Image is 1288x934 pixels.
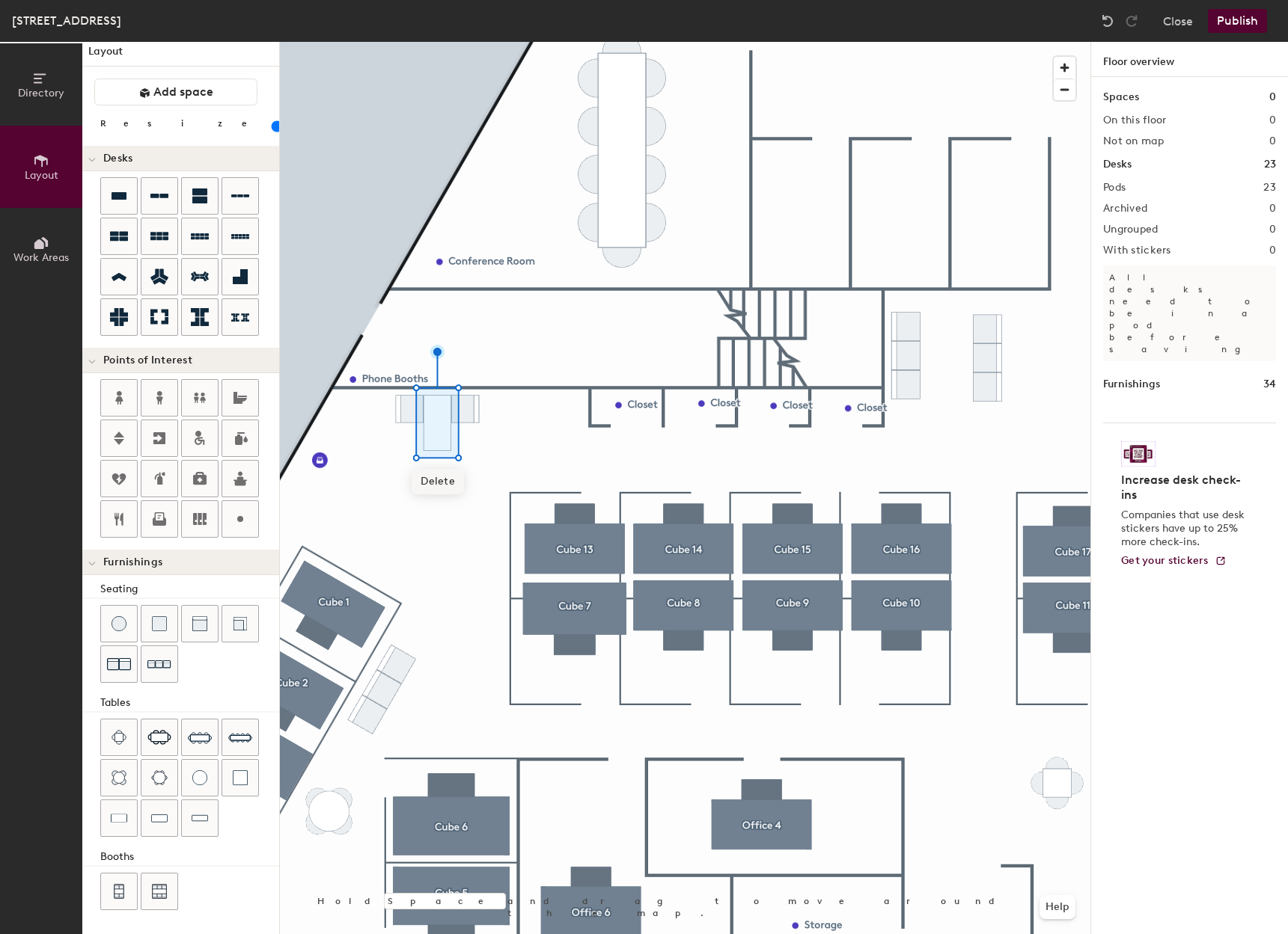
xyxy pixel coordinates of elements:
span: Directory [18,87,64,99]
h2: 23 [1263,182,1276,194]
img: Sticker logo [1121,441,1156,467]
h1: 23 [1264,156,1276,173]
button: Four seat booth [100,873,138,910]
h1: Furnishings [1103,376,1160,393]
button: Six seat round table [141,759,178,796]
h2: Not on map [1103,135,1164,147]
button: Ten seat table [222,719,259,756]
span: Add space [153,85,213,99]
img: Undo [1100,13,1115,28]
img: Six seat round table [151,770,168,785]
img: Couch (middle) [192,616,207,631]
h2: 0 [1269,135,1276,147]
img: Cushion [152,616,167,631]
img: Couch (x3) [147,653,171,676]
img: Eight seat table [188,725,212,749]
img: Six seat table [147,730,171,745]
h1: Floor overview [1091,42,1288,77]
button: Four seat round table [100,759,138,796]
a: Get your stickers [1121,555,1227,568]
button: Four seat table [100,719,138,756]
h1: 0 [1269,89,1276,105]
img: Couch (x2) [107,652,131,676]
button: Table (1x4) [181,799,219,837]
div: Booths [100,849,279,865]
div: Seating [100,581,279,597]
img: Table (1x1) [233,770,248,785]
div: Tables [100,695,279,711]
h1: 34 [1263,376,1276,393]
img: Redo [1124,13,1139,28]
button: Eight seat table [181,719,219,756]
button: Help [1040,895,1075,919]
h2: 0 [1269,203,1276,215]
button: Close [1163,9,1193,33]
button: Stool [100,605,138,642]
h1: Spaces [1103,89,1139,105]
img: Table (1x2) [111,811,127,826]
button: Couch (middle) [181,605,219,642]
img: Table (1x3) [151,811,168,826]
span: Furnishings [103,556,162,568]
img: Four seat table [112,730,126,745]
h2: On this floor [1103,114,1167,126]
button: Table (1x3) [141,799,178,837]
button: Table (1x2) [100,799,138,837]
h2: 0 [1269,224,1276,236]
img: Ten seat table [228,725,252,749]
button: Couch (corner) [222,605,259,642]
img: Table (1x4) [192,811,208,826]
h4: Increase desk check-ins [1121,473,1249,503]
button: Couch (x3) [141,645,178,683]
img: Four seat booth [112,884,126,899]
div: Resize [100,117,266,129]
span: Layout [25,169,58,182]
img: Couch (corner) [233,616,248,631]
button: Table (round) [181,759,219,796]
h1: Desks [1103,156,1132,173]
span: Work Areas [13,251,69,264]
button: Six seat booth [141,873,178,910]
h2: Pods [1103,182,1126,194]
button: Six seat table [141,719,178,756]
button: Cushion [141,605,178,642]
h1: Layout [82,43,279,67]
img: Stool [112,616,126,631]
p: All desks need to be in a pod before saving [1103,265,1276,361]
h2: 0 [1269,114,1276,126]
h2: Archived [1103,203,1147,215]
div: [STREET_ADDRESS] [12,11,121,30]
button: Add space [94,79,257,105]
button: Table (1x1) [222,759,259,796]
h2: Ungrouped [1103,224,1159,236]
span: Delete [412,469,464,494]
p: Companies that use desk stickers have up to 25% more check-ins. [1121,509,1249,549]
h2: 0 [1269,245,1276,256]
span: Get your stickers [1121,554,1209,567]
img: Four seat round table [112,770,126,785]
span: Points of Interest [103,354,192,366]
button: Couch (x2) [100,645,138,683]
img: Six seat booth [152,884,167,899]
img: Table (round) [192,770,207,785]
span: Desks [103,153,132,165]
button: Publish [1208,9,1267,33]
h2: With stickers [1103,245,1171,256]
